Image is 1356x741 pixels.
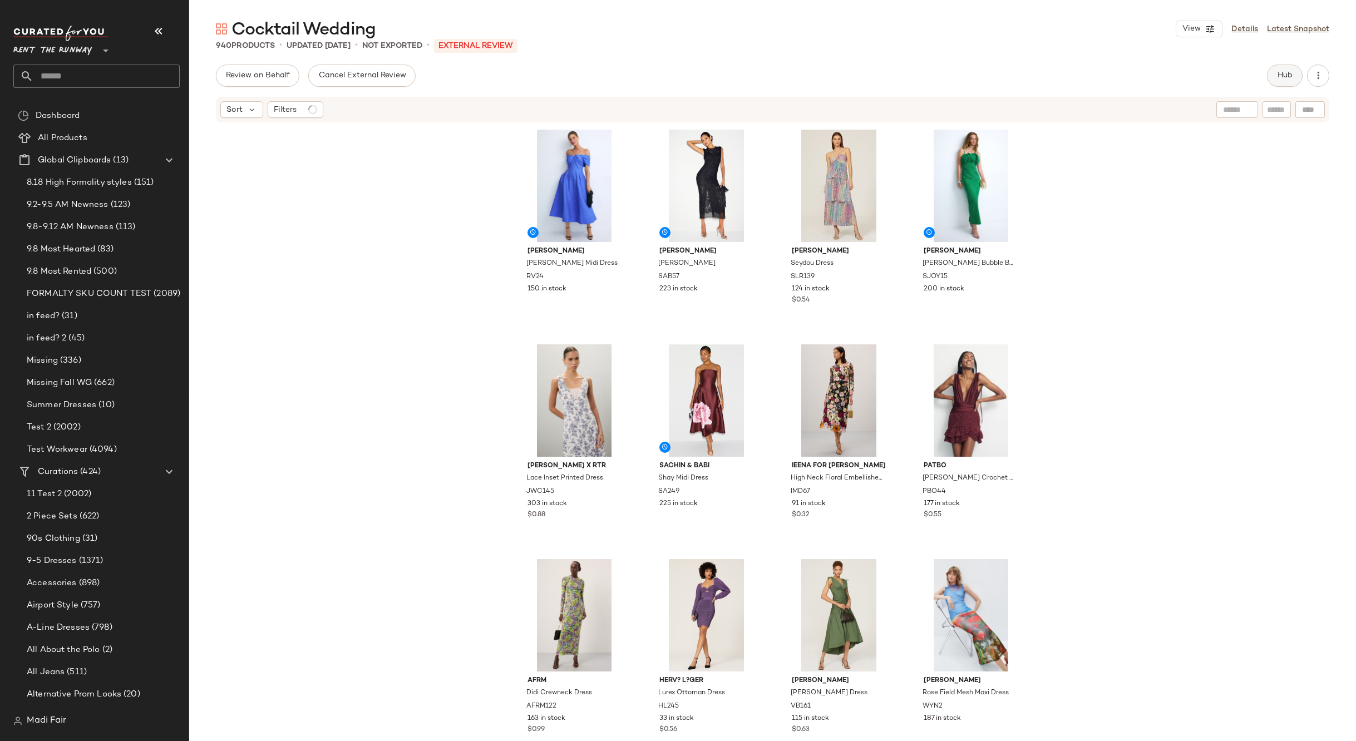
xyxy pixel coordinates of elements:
button: Hub [1267,65,1303,87]
img: PBO44.jpg [915,344,1027,457]
span: Seydou Dress [791,259,834,269]
a: Latest Snapshot [1267,23,1329,35]
span: (2089) [151,288,180,300]
span: 187 in stock [924,714,961,724]
span: $0.32 [792,510,810,520]
span: RV24 [526,272,544,282]
span: Test Workwear [27,443,87,456]
img: VB161.jpg [783,559,895,671]
button: Cancel External Review [308,65,415,87]
span: $0.55 [924,510,941,520]
span: 9.2-9.5 AM Newness [27,199,109,211]
span: (2002) [62,488,91,501]
span: 177 in stock [924,499,960,509]
span: (511) [65,666,87,679]
span: in feed? 2 [27,332,66,345]
span: A-Line Dresses [27,621,90,634]
span: JWC145 [526,487,554,497]
span: Missing [27,354,58,367]
span: [PERSON_NAME] [527,246,622,256]
button: View [1176,21,1222,37]
span: Rent the Runway [13,38,92,58]
span: All Jeans [27,666,65,679]
span: (500) [91,265,117,278]
span: 9.8-9.12 AM Newness [27,221,114,234]
span: Cancel External Review [318,71,406,80]
p: Not Exported [362,40,422,52]
span: Accessories [27,577,77,590]
span: (898) [77,577,100,590]
span: (31) [60,310,77,323]
span: Test 2 [27,421,51,434]
span: in feed? [27,310,60,323]
span: [PERSON_NAME] Dress [791,688,867,698]
span: FORMALTY SKU COUNT TEST [27,288,151,300]
span: AFRM [527,676,622,686]
span: (336) [58,354,81,367]
span: (83) [95,243,114,256]
img: WYN2.jpg [915,559,1027,671]
img: SAB57.jpg [650,130,762,242]
span: $0.54 [792,295,810,305]
img: cfy_white_logo.C9jOOHJF.svg [13,26,108,41]
span: SJOY15 [923,272,948,282]
span: SA249 [658,487,679,497]
img: SJOY15.jpg [915,130,1027,242]
span: Lurex Ottoman Dress [658,688,725,698]
a: Details [1231,23,1258,35]
span: High Neck Floral Embellished A-Line Dress [791,473,885,483]
span: (31) [80,532,98,545]
span: Herv? L?ger [659,676,753,686]
span: IMD67 [791,487,810,497]
span: Lace Inset Printed Dress [526,473,603,483]
span: 33 in stock [659,714,694,724]
span: (662) [92,377,115,389]
span: 90s Clothing [27,532,80,545]
span: Cocktail Wedding [231,19,376,41]
span: Global Clipboards [38,154,111,167]
span: (13) [111,154,129,167]
img: SLR139.jpg [783,130,895,242]
span: (757) [78,599,101,612]
span: HL245 [658,702,679,712]
span: 225 in stock [659,499,698,509]
span: Dashboard [36,110,80,122]
span: (20) [121,688,140,701]
span: [PERSON_NAME] [792,246,886,256]
span: Hub [1277,71,1293,80]
span: All Products [38,132,87,145]
span: Shay Midi Dress [658,473,708,483]
span: 8.18 High Formality styles [27,176,132,189]
span: PatBO [924,461,1018,471]
img: svg%3e [18,110,29,121]
span: $0.99 [527,725,545,735]
img: RV24.jpg [519,130,630,242]
span: Curations [38,466,78,478]
span: 200 in stock [924,284,964,294]
span: Ieena for [PERSON_NAME] [792,461,886,471]
span: (123) [109,199,131,211]
span: 11 Test 2 [27,488,62,501]
span: [PERSON_NAME] [792,676,886,686]
span: PBO44 [923,487,946,497]
img: IMD67.jpg [783,344,895,457]
button: Review on Behalf [216,65,299,87]
img: SA249.jpg [650,344,762,457]
span: [PERSON_NAME] [924,246,1018,256]
span: (622) [77,510,100,523]
span: Summer Dresses [27,399,96,412]
span: All About the Polo [27,644,100,656]
span: (424) [78,466,101,478]
span: 150 in stock [527,284,566,294]
span: (10) [96,399,115,412]
span: [PERSON_NAME] Bubble Bodice Midi Dress [923,259,1017,269]
span: Missing Fall WG [27,377,92,389]
span: [PERSON_NAME] [659,246,753,256]
span: 223 in stock [659,284,698,294]
span: Sort [226,104,243,116]
p: External REVIEW [434,39,517,53]
span: $0.56 [659,725,677,735]
span: (4094) [87,443,117,456]
img: svg%3e [13,717,22,725]
span: Rose Field Mesh Maxi Dress [923,688,1009,698]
